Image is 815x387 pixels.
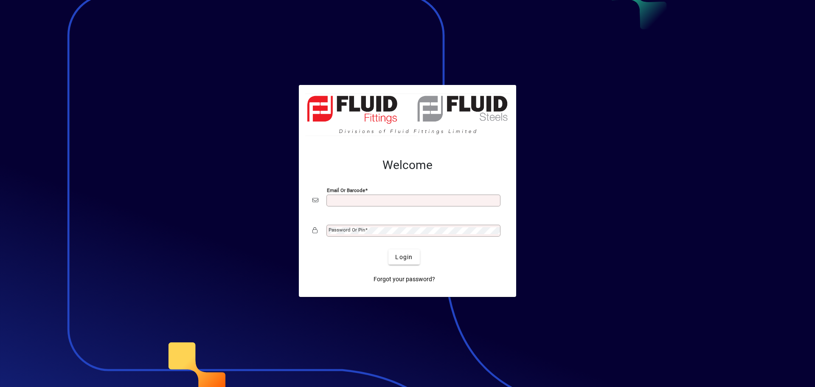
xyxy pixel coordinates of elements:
h2: Welcome [312,158,503,172]
mat-label: Email or Barcode [327,187,365,193]
a: Forgot your password? [370,271,438,287]
button: Login [388,249,419,265]
mat-label: Password or Pin [329,227,365,233]
span: Login [395,253,413,262]
span: Forgot your password? [374,275,435,284]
